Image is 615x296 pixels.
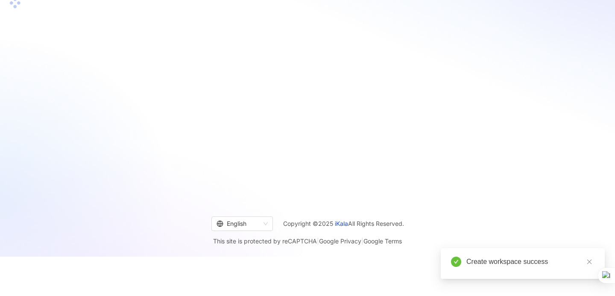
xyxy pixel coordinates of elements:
span: Copyright © 2025 All Rights Reserved. [283,219,404,229]
a: Google Terms [363,237,402,245]
span: close [586,259,592,265]
span: | [317,237,319,245]
a: Google Privacy [319,237,361,245]
span: check-circle [451,257,461,267]
span: | [361,237,363,245]
span: This site is protected by reCAPTCHA [213,236,402,246]
a: iKala [335,220,348,227]
div: Create workspace success [466,257,594,267]
div: English [217,217,260,231]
